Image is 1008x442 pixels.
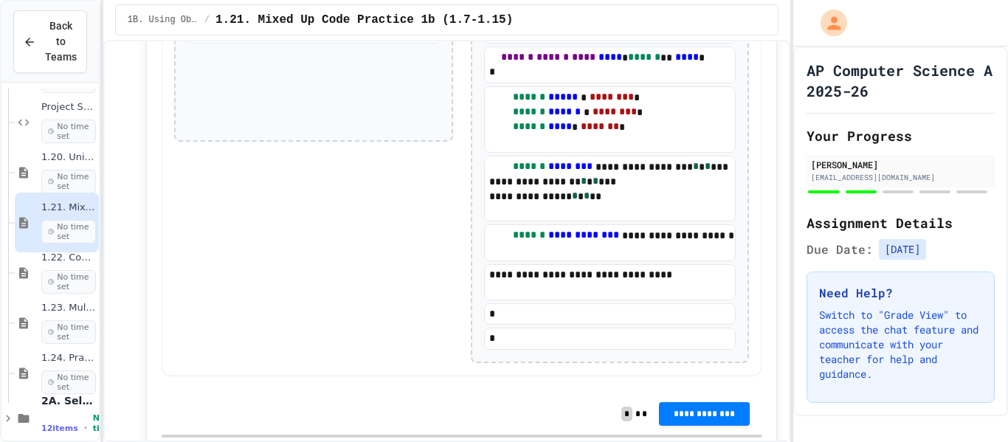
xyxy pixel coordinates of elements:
span: No time set [41,120,96,143]
span: 12 items [41,424,78,433]
p: Switch to "Grade View" to access the chat feature and communicate with your teacher for help and ... [819,308,982,381]
span: 1.21. Mixed Up Code Practice 1b (1.7-1.15) [215,11,513,29]
span: • [84,422,87,434]
span: No time set [41,270,96,294]
span: Project StringsAndMath (File Input) [41,101,96,114]
span: No time set [41,170,96,193]
button: Back to Teams [13,10,87,73]
span: 1.20. Unit Summary 1b (1.7-1.15) [41,151,96,164]
span: Due Date: [807,241,873,258]
div: [PERSON_NAME] [811,158,990,171]
span: 1.21. Mixed Up Code Practice 1b (1.7-1.15) [41,201,96,214]
span: [DATE] [879,239,926,260]
h2: Your Progress [807,125,995,146]
span: No time set [41,320,96,344]
span: No time set [41,370,96,394]
span: 1B. Using Objects [128,14,199,26]
span: 1.22. Coding Practice 1b (1.7-1.15) [41,252,96,264]
span: 2A. Selection [41,394,96,407]
div: [EMAIL_ADDRESS][DOMAIN_NAME] [811,172,990,183]
span: 1.23. Multiple Choice Exercises for Unit 1b (1.9-1.15) [41,302,96,314]
span: Back to Teams [45,18,77,65]
span: No time set [41,220,96,244]
div: My Account [805,6,851,40]
h3: Need Help? [819,284,982,302]
span: / [204,14,210,26]
h1: AP Computer Science A 2025-26 [807,60,995,101]
h2: Assignment Details [807,213,995,233]
span: 1.24. Practice Test for Objects (1.12-1.14) [41,352,96,365]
